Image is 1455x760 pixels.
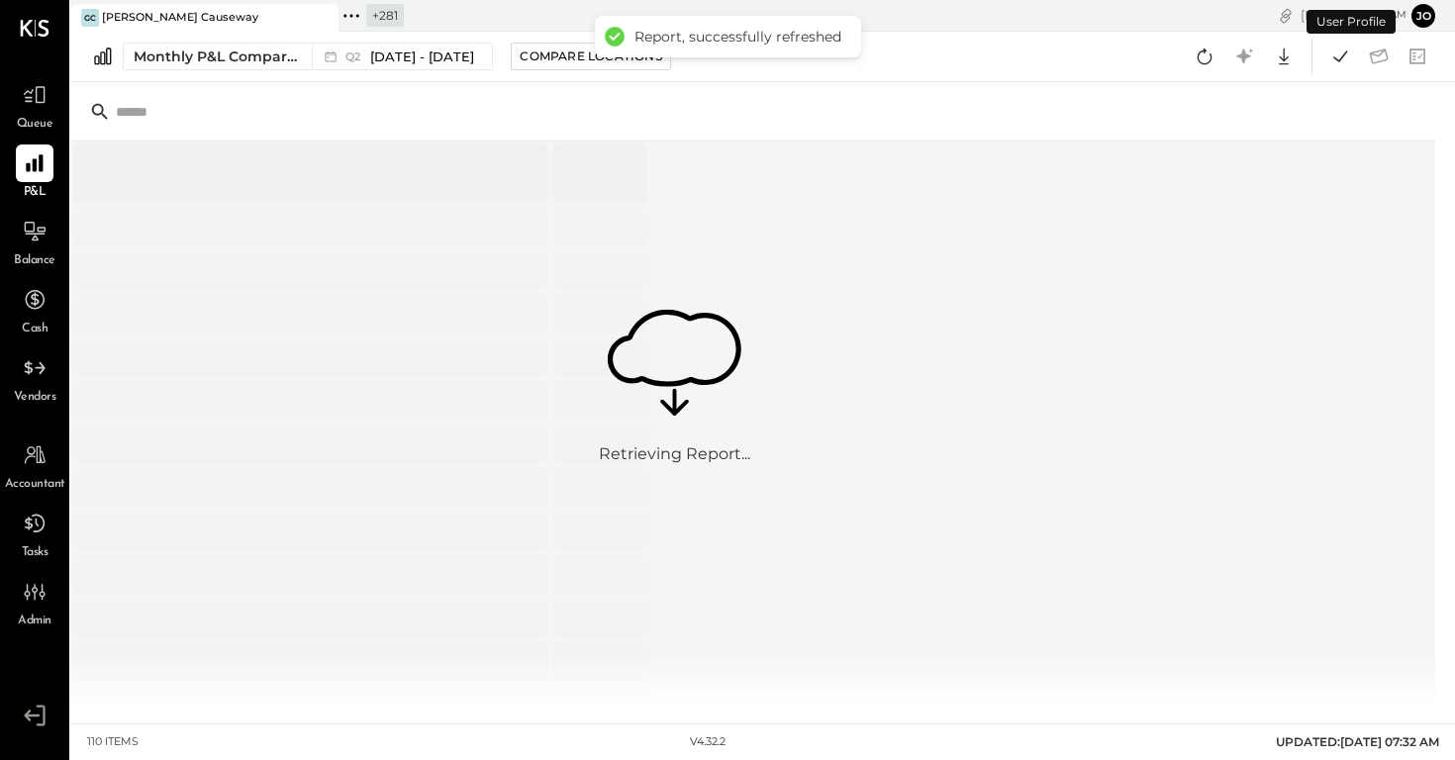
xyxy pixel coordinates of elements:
[520,47,661,64] div: Compare Locations
[1411,4,1435,28] button: Jo
[690,734,726,750] div: v 4.32.2
[1,573,68,630] a: Admin
[345,51,365,62] span: Q2
[1,213,68,270] a: Balance
[22,544,48,562] span: Tasks
[1,436,68,494] a: Accountant
[102,10,258,26] div: [PERSON_NAME] Causeway
[14,252,55,270] span: Balance
[1,349,68,407] a: Vendors
[5,476,65,494] span: Accountant
[18,613,51,630] span: Admin
[511,43,670,70] button: Compare Locations
[1301,6,1406,25] div: [DATE]
[599,443,750,466] div: Retrieving Report...
[634,28,841,46] div: Report, successfully refreshed
[370,47,474,66] span: [DATE] - [DATE]
[1,144,68,202] a: P&L
[1390,8,1406,22] span: am
[22,321,48,338] span: Cash
[17,116,53,134] span: Queue
[1307,10,1396,34] div: User Profile
[14,389,56,407] span: Vendors
[1,505,68,562] a: Tasks
[1,281,68,338] a: Cash
[81,9,99,27] div: GC
[1347,6,1387,25] span: 7 : 32
[1276,5,1296,26] div: copy link
[366,4,404,27] div: + 281
[134,47,300,66] div: Monthly P&L Comparison
[1,76,68,134] a: Queue
[123,43,493,70] button: Monthly P&L Comparison Q2[DATE] - [DATE]
[1276,734,1439,749] span: UPDATED: [DATE] 07:32 AM
[24,184,47,202] span: P&L
[87,734,139,750] div: 110 items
